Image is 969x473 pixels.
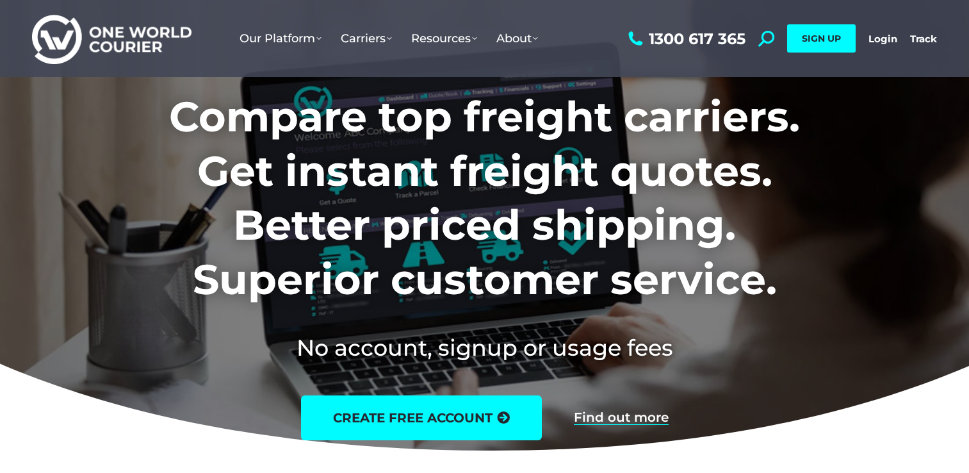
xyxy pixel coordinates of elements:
[487,19,548,58] a: About
[85,90,884,306] h1: Compare top freight carriers. Get instant freight quotes. Better priced shipping. Superior custom...
[802,33,841,44] span: SIGN UP
[411,31,477,46] span: Resources
[230,19,331,58] a: Our Platform
[910,33,937,45] a: Track
[341,31,392,46] span: Carriers
[574,411,669,425] a: Find out more
[331,19,402,58] a: Carriers
[240,31,322,46] span: Our Platform
[32,13,191,65] img: One World Courier
[625,31,745,47] a: 1300 617 365
[85,332,884,363] h2: No account, signup or usage fees
[496,31,538,46] span: About
[301,395,542,440] a: create free account
[787,24,856,53] a: SIGN UP
[868,33,897,45] a: Login
[402,19,487,58] a: Resources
